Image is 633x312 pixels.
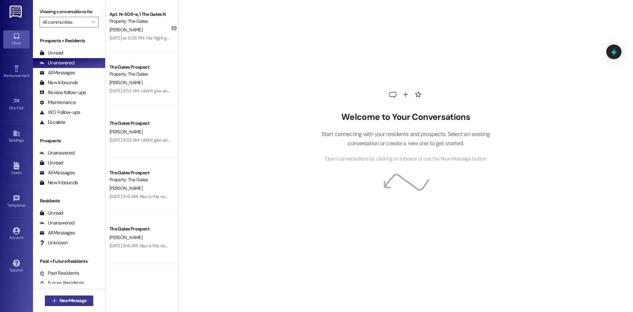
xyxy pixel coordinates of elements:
[40,59,75,66] div: Unanswered
[109,185,142,191] span: [PERSON_NAME]
[109,35,509,41] div: [DATE] at 5:08 PM: Her flight gets in after check in time, and I have to check out before then, s...
[91,19,95,25] i: 
[3,258,30,275] a: Support
[33,137,105,144] div: Prospects
[24,105,25,109] span: •
[109,243,298,249] div: [DATE] 9:41 AM: Also is this now a monthly fee because unthought we paid for the entire semester?
[109,71,170,78] div: Property: The Gates
[29,72,30,77] span: •
[43,17,88,27] input: All communities
[3,95,30,113] a: Site Visit •
[3,193,30,211] a: Templates •
[40,159,63,166] div: Unread
[109,129,142,135] span: [PERSON_NAME]
[109,88,298,94] div: [DATE] 9:53 AM: I didn't give an address so I can come pick it up! I'm here in [GEOGRAPHIC_DATA] :)
[40,109,80,116] div: WO Follow-ups
[40,229,75,236] div: All Messages
[40,50,63,56] div: Unread
[325,155,487,163] span: Open conversations by clicking on inboxes or use the New Message button
[45,295,94,306] button: New Message
[109,18,170,25] div: Property: The Gates
[109,120,170,127] div: The Gates Prospect
[40,89,86,96] div: Review follow-ups
[25,202,26,207] span: •
[109,193,298,199] div: [DATE] 9:41 AM: Also is this now a monthly fee because unthought we paid for the entire semester?
[109,64,170,71] div: The Gates Prospect
[40,169,75,176] div: All Messages
[3,160,30,178] a: Leads
[40,119,65,126] div: Escalate
[3,225,30,243] a: Account
[109,11,170,18] div: Apt. N~508~a, 1 The Gates N
[40,210,63,217] div: Unread
[33,197,105,204] div: Residents
[40,270,79,277] div: Past Residents
[40,99,76,106] div: Maintenance
[40,150,75,156] div: Unanswered
[40,220,75,226] div: Unanswered
[109,27,142,33] span: [PERSON_NAME]
[109,80,142,86] span: [PERSON_NAME]
[109,169,170,176] div: The Gates Prospect
[40,179,78,186] div: New Inbounds
[40,69,75,76] div: All Messages
[3,128,30,146] a: Buildings
[109,137,298,143] div: [DATE] 9:53 AM: I didn't give an address so I can come pick it up! I'm here in [GEOGRAPHIC_DATA] :)
[109,234,142,240] span: [PERSON_NAME]
[33,258,105,265] div: Past + Future Residents
[311,112,500,122] h2: Welcome to Your Conversations
[109,225,170,232] div: The Gates Prospect
[109,176,170,183] div: Property: The Gates
[59,297,86,304] span: New Message
[40,280,84,287] div: Future Residents
[40,79,78,86] div: New Inbounds
[40,239,68,246] div: Unknown
[40,7,99,17] label: Viewing conversations for
[311,129,500,148] p: Start connecting with your residents and prospects. Select an existing conversation or create a n...
[52,298,57,303] i: 
[33,37,105,44] div: Prospects + Residents
[3,30,30,48] a: Inbox
[10,6,23,18] img: ResiDesk Logo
